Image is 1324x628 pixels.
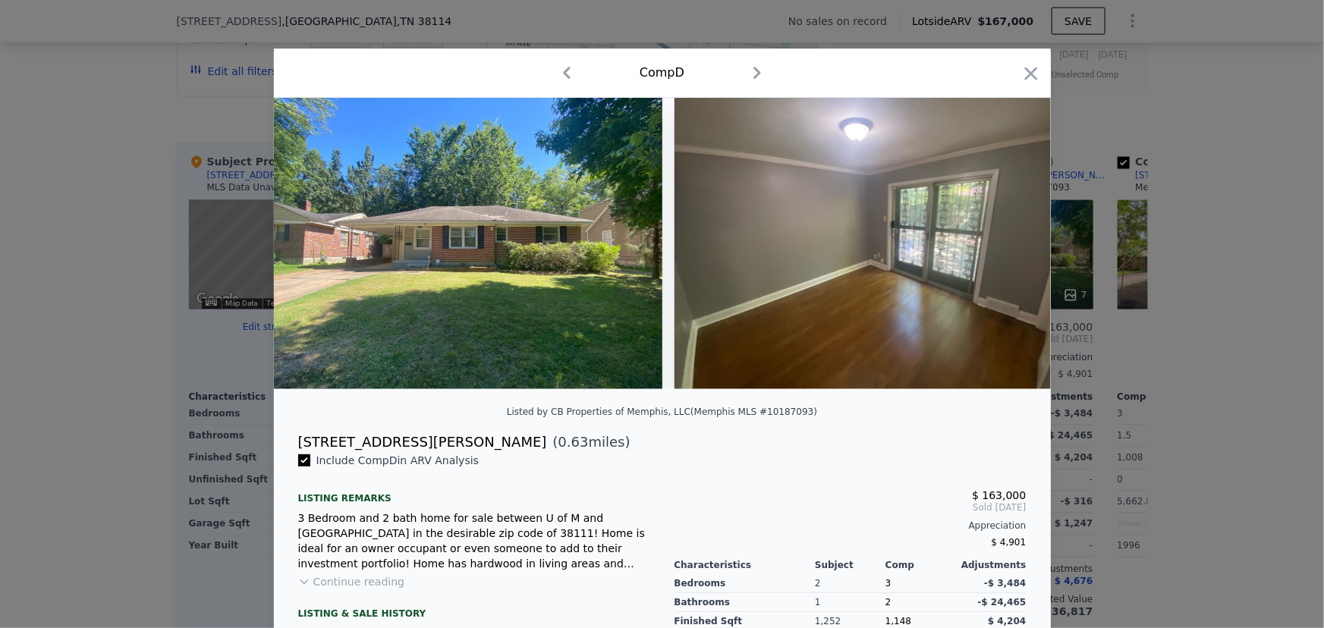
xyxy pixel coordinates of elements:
[675,559,816,571] div: Characteristics
[815,574,885,593] div: 2
[298,480,650,504] div: Listing remarks
[675,520,1027,532] div: Appreciation
[558,434,589,450] span: 0.63
[310,454,486,466] span: Include Comp D in ARV Analysis
[298,432,547,453] div: [STREET_ADDRESS][PERSON_NAME]
[885,578,892,589] span: 3
[298,608,650,623] div: LISTING & SALE HISTORY
[992,537,1027,548] span: $ 4,901
[298,510,650,571] div: 3 Bedroom and 2 bath home for sale between U of M and [GEOGRAPHIC_DATA] in the desirable zip code...
[675,501,1027,513] span: Sold [DATE]
[298,574,405,589] button: Continue reading
[956,559,1027,571] div: Adjustments
[984,578,1026,589] span: -$ 3,484
[885,616,911,626] span: 1,148
[640,64,684,82] div: Comp D
[274,98,662,389] img: Property Img
[507,407,817,417] div: Listed by CB Properties of Memphis, LLC (Memphis MLS #10187093)
[885,559,956,571] div: Comp
[988,616,1026,626] span: $ 4,204
[547,432,631,453] span: ( miles)
[978,597,1027,608] span: -$ 24,465
[815,559,885,571] div: Subject
[972,489,1026,501] span: $ 163,000
[675,593,816,612] div: Bathrooms
[675,98,1063,389] img: Property Img
[815,593,885,612] div: 1
[675,574,816,593] div: Bedrooms
[885,593,956,612] div: 2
